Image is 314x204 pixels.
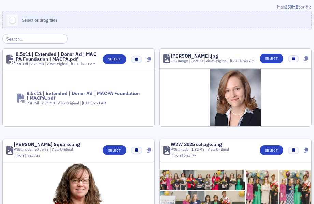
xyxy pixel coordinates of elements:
div: PDF Pdf [27,100,39,106]
span: 8:47 AM [27,153,40,158]
div: PNG Image [171,147,189,152]
div: 1.82 MB [190,147,205,152]
button: Select [103,145,126,155]
span: [DATE] [15,153,27,158]
div: W2W 2025 collage.png [171,142,222,147]
div: PDF Pdf [16,61,28,67]
div: 2.71 MB [40,100,55,106]
button: Select [260,54,283,63]
span: [DATE] [82,100,93,105]
div: [PERSON_NAME].jpg [171,53,218,58]
div: 2.71 MB [29,61,44,67]
div: 8.5x11 | Extended | Donor Ad | MACPA Foundation | MACPA.pdf [16,52,98,61]
span: Select or drag files [22,17,57,23]
button: Select [260,145,283,155]
span: 7:21 AM [93,100,106,105]
span: 250MB [285,4,298,10]
button: Select [103,54,126,64]
a: View Original [52,147,73,152]
span: 8:47 AM [241,58,255,63]
div: PNG Image [14,147,32,152]
a: View Original [206,58,227,63]
span: [DATE] [71,61,82,66]
a: View Original [47,61,68,66]
div: 8.5x11 | Extended | Donor Ad | MACPA Foundation | MACPA.pdf [27,91,140,100]
div: [PERSON_NAME] Square.png [14,142,80,147]
a: View Original [208,147,229,152]
a: View Original [58,100,79,105]
div: 50.75 kB [33,147,49,152]
button: Select or drag files [2,11,312,29]
span: [DATE] [172,153,184,158]
input: Search… [2,34,68,44]
div: 12.9 kB [189,58,203,64]
div: Max per file [2,4,312,11]
span: 2:47 PM [184,153,197,158]
span: [DATE] [230,58,241,63]
span: 7:21 AM [82,61,96,66]
div: JPG Image [171,58,188,64]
